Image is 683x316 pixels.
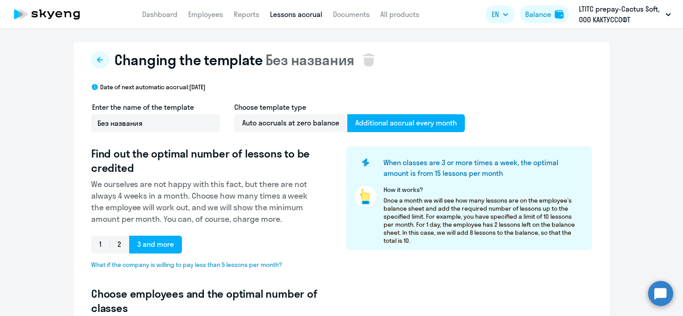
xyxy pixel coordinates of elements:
[188,10,223,19] a: Employees
[579,4,662,25] p: LTITC prepay-Cactus Soft, ООО КАКТУССОФТ
[355,186,376,207] img: pointer-circle
[574,4,675,25] button: LTITC prepay-Cactus Soft, ООО КАКТУССОФТ
[333,10,370,19] a: Documents
[100,83,206,91] p: Date of next automatic accrual: [DATE]
[485,5,514,23] button: EN
[91,261,317,269] span: What if the company is willing to pay less than 5 lessons per month?
[384,157,577,179] h4: When classes are 3 or more times a week, the optimal amount is from 15 lessons per month
[384,196,583,245] p: Once a month we will see how many lessons are on the employee's balance sheet and add the require...
[110,236,129,254] span: 2
[270,10,322,19] a: Lessons accrual
[91,179,317,225] p: We ourselves are not happy with this fact, but there are not always 4 weeks in a month. Choose ho...
[266,51,354,69] span: Без названия
[234,102,465,112] h4: Choose template type
[520,5,569,23] button: Balancebalance
[91,146,317,175] h3: Find out the optimal number of lessons to be credited
[91,236,110,254] span: 1
[525,9,551,20] div: Balance
[91,287,317,315] h3: Choose employees and the optimal number of classes
[234,10,259,19] a: Reports
[555,10,564,19] img: balance
[142,10,177,19] a: Dashboard
[492,9,499,20] span: EN
[380,10,419,19] a: All products
[347,114,465,132] span: Additional accrual every month
[92,103,194,112] span: Enter the name of the template
[384,186,583,194] p: How it works?
[129,236,182,254] span: 3 and more
[91,114,220,132] input: Untitled
[234,114,347,132] span: Auto accruals at zero balance
[114,51,263,69] span: Changing the template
